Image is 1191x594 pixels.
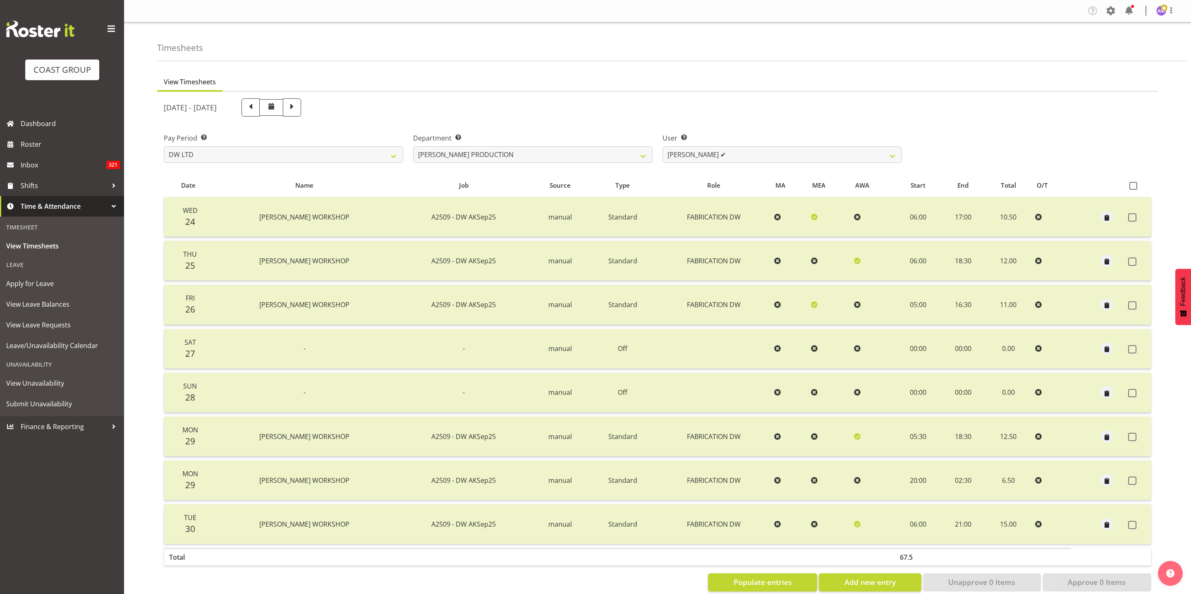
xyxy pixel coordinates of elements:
span: Feedback [1179,277,1187,306]
span: manual [548,344,572,353]
a: View Leave Balances [2,294,122,315]
a: View Leave Requests [2,315,122,335]
td: 12.50 [985,417,1032,456]
img: andrew-mcfadzean1175.jpg [1156,6,1166,16]
label: Pay Period [164,133,403,143]
td: 20:00 [895,460,941,500]
button: Add new entry [819,573,921,592]
span: FABRICATION DW [687,300,741,309]
td: Standard [589,197,656,237]
span: Fri [186,293,195,303]
h5: [DATE] - [DATE] [164,103,217,112]
span: Dashboard [21,117,120,130]
td: 00:00 [941,329,985,369]
span: Inbox [21,159,106,171]
span: Leave/Unavailability Calendar [6,339,118,352]
td: 02:30 [941,460,985,500]
a: Submit Unavailability [2,394,122,414]
td: 06:00 [895,504,941,544]
span: MEA [812,181,825,190]
td: Off [589,373,656,413]
td: 18:30 [941,241,985,281]
span: Type [615,181,630,190]
span: Date [181,181,196,190]
span: 29 [185,435,195,447]
div: Unavailability [2,356,122,373]
td: 18:30 [941,417,985,456]
span: Populate entries [734,577,792,587]
td: 15.00 [985,504,1032,544]
th: Total [164,548,213,565]
td: 00:00 [941,373,985,413]
span: View Leave Requests [6,319,118,331]
div: Timesheet [2,219,122,236]
img: help-xxl-2.png [1166,569,1174,577]
span: 26 [185,303,195,315]
span: - [304,344,306,353]
td: 00:00 [895,373,941,413]
span: MA [775,181,785,190]
td: Standard [589,460,656,500]
span: Submit Unavailability [6,398,118,410]
span: Name [295,181,313,190]
span: 25 [185,260,195,271]
td: 06:00 [895,241,941,281]
span: Wed [183,206,198,215]
button: Unapprove 0 Items [923,573,1041,592]
span: 28 [185,391,195,403]
td: 05:00 [895,285,941,324]
span: View Timesheets [6,240,118,252]
span: manual [548,476,572,485]
div: Leave [2,256,122,273]
span: Roster [21,138,120,150]
span: Mon [182,425,198,434]
td: 10.50 [985,197,1032,237]
span: FABRICATION DW [687,256,741,265]
span: - [463,388,465,397]
span: manual [548,388,572,397]
span: Total [1001,181,1016,190]
span: [PERSON_NAME] WORKSHOP [259,212,349,222]
label: User [662,133,902,143]
span: [PERSON_NAME] WORKSHOP [259,520,349,529]
td: 0.00 [985,373,1032,413]
button: Approve 0 Items [1043,573,1151,592]
span: Finance & Reporting [21,420,108,433]
td: 00:00 [895,329,941,369]
span: [PERSON_NAME] WORKSHOP [259,300,349,309]
span: 24 [185,216,195,227]
span: manual [548,256,572,265]
th: 67.5 [895,548,941,565]
span: A2509 - DW AKSep25 [431,212,496,222]
span: Apply for Leave [6,277,118,290]
span: manual [548,432,572,441]
span: - [304,388,306,397]
h4: Timesheets [157,43,203,52]
td: 16:30 [941,285,985,324]
span: View Timesheets [164,77,216,87]
span: Approve 0 Items [1068,577,1126,587]
span: Shifts [21,179,108,192]
td: 05:30 [895,417,941,456]
span: [PERSON_NAME] WORKSHOP [259,256,349,265]
span: Tue [184,513,196,522]
td: 21:00 [941,504,985,544]
td: 0.00 [985,329,1032,369]
span: FABRICATION DW [687,432,741,441]
span: manual [548,300,572,309]
div: COAST GROUP [33,64,91,76]
span: Add new entry [844,577,896,587]
button: Populate entries [708,573,817,592]
span: Sun [183,382,197,391]
span: A2509 - DW AKSep25 [431,476,496,485]
button: Feedback - Show survey [1175,269,1191,325]
a: Leave/Unavailability Calendar [2,335,122,356]
span: View Unavailability [6,377,118,389]
span: End [957,181,969,190]
td: 12.00 [985,241,1032,281]
td: 11.00 [985,285,1032,324]
span: Source [550,181,571,190]
span: Start [911,181,926,190]
span: [PERSON_NAME] WORKSHOP [259,476,349,485]
span: Mon [182,469,198,478]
